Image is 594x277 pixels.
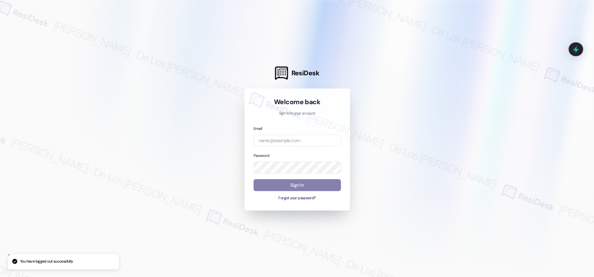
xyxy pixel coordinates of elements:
[253,179,341,191] button: Sign In
[291,69,319,77] span: ResiDesk
[253,195,341,201] button: Forgot your password?
[6,252,12,258] button: Close toast
[253,153,270,158] label: Password
[275,67,288,80] img: ResiDesk Logo
[253,98,341,106] h1: Welcome back
[253,111,341,116] p: Sign in to your account
[20,259,73,264] p: You have logged out successfully
[253,135,341,147] input: name@example.com
[253,126,262,131] label: Email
